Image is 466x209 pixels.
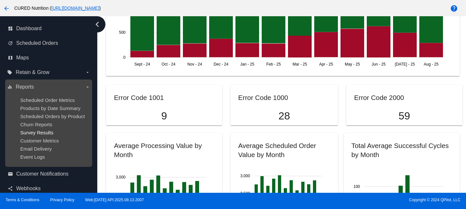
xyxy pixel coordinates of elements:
[8,186,13,191] i: share
[16,84,34,90] span: Reports
[354,110,454,122] p: 59
[20,138,59,143] a: Customer Metrics
[20,114,85,119] a: Scheduled Orders by Product
[238,110,330,122] p: 28
[352,142,449,158] h2: Total Average Successful Cycles by Month
[239,198,460,202] span: Copyright © 2024 QPilot, LLC
[7,84,12,90] i: equalizer
[20,154,45,160] a: Event Logs
[20,130,53,135] a: Survey Results
[51,6,99,11] a: [URL][DOMAIN_NAME]
[16,55,29,61] span: Maps
[8,53,90,63] a: map Maps
[114,142,202,158] h2: Average Processing Value by Month
[353,184,360,189] text: 100
[240,62,255,67] text: Jan - 25
[50,198,75,202] a: Privacy Policy
[8,55,13,60] i: map
[135,62,150,67] text: Sept - 24
[372,62,386,67] text: Jun - 25
[16,186,41,191] span: Webhooks
[85,70,90,75] i: arrow_drop_down
[116,192,125,197] text: 2,500
[214,62,229,67] text: Dec - 24
[124,55,126,60] text: 0
[293,62,307,67] text: Mar - 25
[7,70,12,75] i: local_offer
[85,84,90,90] i: arrow_drop_down
[16,69,49,75] span: Retain & Grow
[240,191,250,196] text: 2,500
[16,40,58,46] span: Scheduled Orders
[354,94,404,101] h2: Error Code 2000
[162,62,176,67] text: Oct - 24
[395,62,415,67] text: [DATE] - 25
[85,198,144,202] a: Web:[DATE] API:2025.08.13.2007
[14,6,101,11] span: CURED Nutrition ( )
[319,62,333,67] text: Apr - 25
[8,169,90,179] a: email Customer Notifications
[8,41,13,46] i: update
[424,62,439,67] text: Aug - 25
[8,171,13,177] i: email
[20,122,52,127] a: Churn Reports
[119,31,125,35] text: 500
[114,110,214,122] p: 9
[16,26,42,31] span: Dashboard
[238,142,316,158] h2: Average Scheduled Order Value by Month
[267,62,281,67] text: Feb - 25
[92,19,102,30] i: chevron_left
[116,175,125,180] text: 3,000
[6,198,39,202] a: Terms & Conditions
[8,38,90,48] a: update Scheduled Orders
[238,94,288,101] h2: Error Code 1000
[20,105,80,111] a: Products by Date Summary
[20,97,75,103] a: Scheduled Order Metrics
[8,23,90,34] a: dashboard Dashboard
[240,174,250,178] text: 3,000
[20,146,52,152] a: Email Delivery
[8,183,90,194] a: share Webhooks
[450,5,458,12] mat-icon: help
[3,5,10,12] mat-icon: arrow_back
[187,62,202,67] text: Nov - 24
[16,171,68,177] span: Customer Notifications
[345,62,360,67] text: May - 25
[8,26,13,31] i: dashboard
[114,94,164,101] h2: Error Code 1001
